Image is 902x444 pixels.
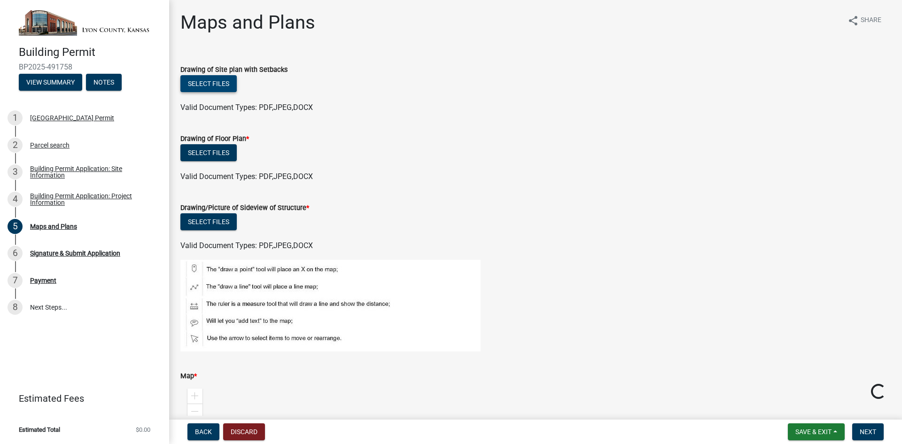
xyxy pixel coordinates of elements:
[8,164,23,179] div: 3
[788,423,845,440] button: Save & Exit
[86,74,122,91] button: Notes
[30,165,154,179] div: Building Permit Application: Site Information
[180,172,313,181] span: Valid Document Types: PDF,JPEG,DOCX
[30,193,154,206] div: Building Permit Application: Project Information
[180,11,315,34] h1: Maps and Plans
[19,10,154,36] img: Lyon County, Kansas
[19,62,150,71] span: BP2025-491758
[180,260,481,351] img: map_tools_help-sm_24441579-28a2-454c-9132-f70407ae53ac_64c30524-2617-4c66-ac57-3184e7f9be5b.jpg
[30,115,114,121] div: [GEOGRAPHIC_DATA] Permit
[180,373,197,380] label: Map
[180,136,249,142] label: Drawing of Floor Plan
[19,46,162,59] h4: Building Permit
[852,423,884,440] button: Next
[30,277,56,284] div: Payment
[30,250,120,257] div: Signature & Submit Application
[180,75,237,92] button: Select files
[861,15,881,26] span: Share
[223,423,265,440] button: Discard
[180,67,288,73] label: Drawing of Site plan with Setbacks
[180,103,313,112] span: Valid Document Types: PDF,JPEG,DOCX
[180,205,309,211] label: Drawing/Picture of Sideview of Structure
[19,427,60,433] span: Estimated Total
[8,273,23,288] div: 7
[30,142,70,148] div: Parcel search
[86,79,122,87] wm-modal-confirm: Notes
[860,428,876,436] span: Next
[8,389,154,408] a: Estimated Fees
[795,428,832,436] span: Save & Exit
[840,11,889,30] button: shareShare
[19,74,82,91] button: View Summary
[8,110,23,125] div: 1
[8,246,23,261] div: 6
[180,213,237,230] button: Select files
[195,428,212,436] span: Back
[187,423,219,440] button: Back
[19,79,82,87] wm-modal-confirm: Summary
[136,427,150,433] span: $0.00
[848,15,859,26] i: share
[30,223,77,230] div: Maps and Plans
[187,389,202,404] div: Zoom in
[187,404,202,419] div: Zoom out
[180,241,313,250] span: Valid Document Types: PDF,JPEG,DOCX
[8,300,23,315] div: 8
[8,138,23,153] div: 2
[8,192,23,207] div: 4
[8,219,23,234] div: 5
[180,144,237,161] button: Select files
